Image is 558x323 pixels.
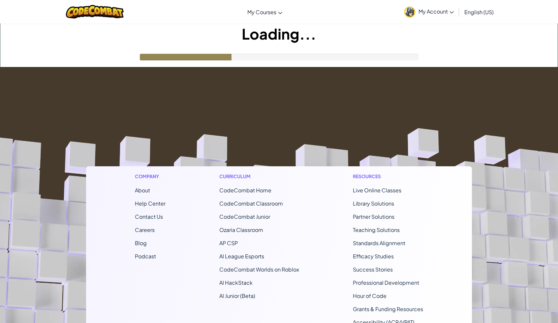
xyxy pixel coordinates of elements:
[401,1,457,22] a: My Account
[461,3,497,21] a: English (US)
[353,173,423,180] h1: Resources
[219,200,283,207] a: CodeCombat Classroom
[219,240,238,246] a: AP CSP
[219,292,255,299] a: AI Junior (Beta)
[464,9,494,16] span: English (US)
[418,8,454,15] span: My Account
[353,213,394,220] a: Partner Solutions
[219,173,299,180] h1: Curriculum
[219,266,299,273] a: CodeCombat Worlds on Roblox
[353,292,387,299] a: Hour of Code
[404,7,415,17] img: avatar
[135,253,156,260] a: Podcast
[353,279,419,286] a: Professional Development
[353,226,400,233] a: Teaching Solutions
[353,266,393,273] a: Success Stories
[135,187,150,194] a: About
[353,240,405,246] a: Standards Alignment
[219,279,253,286] a: AI HackStack
[135,200,166,207] a: Help Center
[219,213,270,220] a: CodeCombat Junior
[353,187,401,194] a: Live Online Classes
[244,3,286,21] a: My Courses
[0,23,558,44] h1: Loading...
[219,226,263,233] a: Ozaria Classroom
[135,226,155,233] a: Careers
[247,9,276,16] span: My Courses
[353,306,423,312] a: Grants & Funding Resources
[219,187,271,194] span: CodeCombat Home
[135,213,163,220] span: Contact Us
[135,173,166,180] h1: Company
[219,253,264,260] a: AI League Esports
[353,253,394,260] a: Efficacy Studies
[353,200,394,207] a: Library Solutions
[135,240,147,246] a: Blog
[66,5,124,18] img: CodeCombat logo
